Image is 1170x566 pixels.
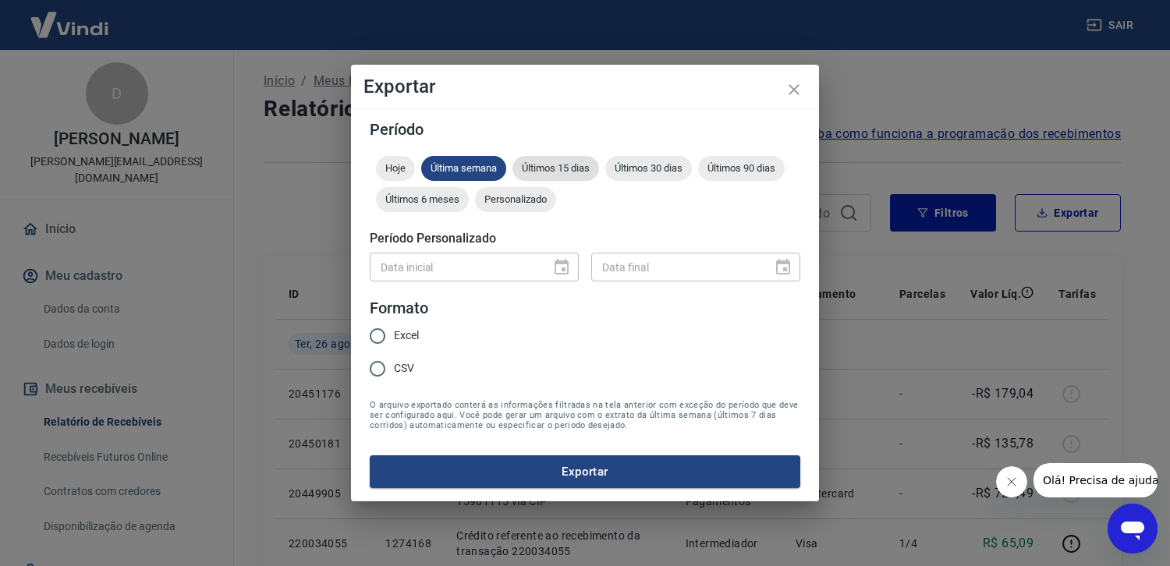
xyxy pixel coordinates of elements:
legend: Formato [370,297,428,320]
div: Personalizado [475,187,556,212]
iframe: Fechar mensagem [996,466,1027,497]
iframe: Mensagem da empresa [1033,463,1158,497]
button: Exportar [370,455,800,488]
input: DD/MM/YYYY [591,253,761,281]
div: Últimos 30 dias [605,156,692,181]
span: Últimos 6 meses [376,193,469,205]
div: Última semana [421,156,506,181]
iframe: Botão para abrir a janela de mensagens [1108,504,1158,554]
span: Últimos 30 dias [605,162,692,174]
input: DD/MM/YYYY [370,253,540,281]
span: Excel [394,327,419,344]
span: Última semana [421,162,506,174]
span: Últimos 15 dias [512,162,599,174]
div: Últimos 6 meses [376,187,469,212]
h4: Exportar [363,77,807,96]
div: Hoje [376,156,415,181]
span: Personalizado [475,193,556,205]
h5: Período Personalizado [370,231,800,246]
span: O arquivo exportado conterá as informações filtradas na tela anterior com exceção do período que ... [370,400,800,430]
span: Olá! Precisa de ajuda? [9,11,131,23]
button: close [775,71,813,108]
span: CSV [394,360,414,377]
span: Últimos 90 dias [698,162,785,174]
div: Últimos 90 dias [698,156,785,181]
div: Últimos 15 dias [512,156,599,181]
span: Hoje [376,162,415,174]
h5: Período [370,122,800,137]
